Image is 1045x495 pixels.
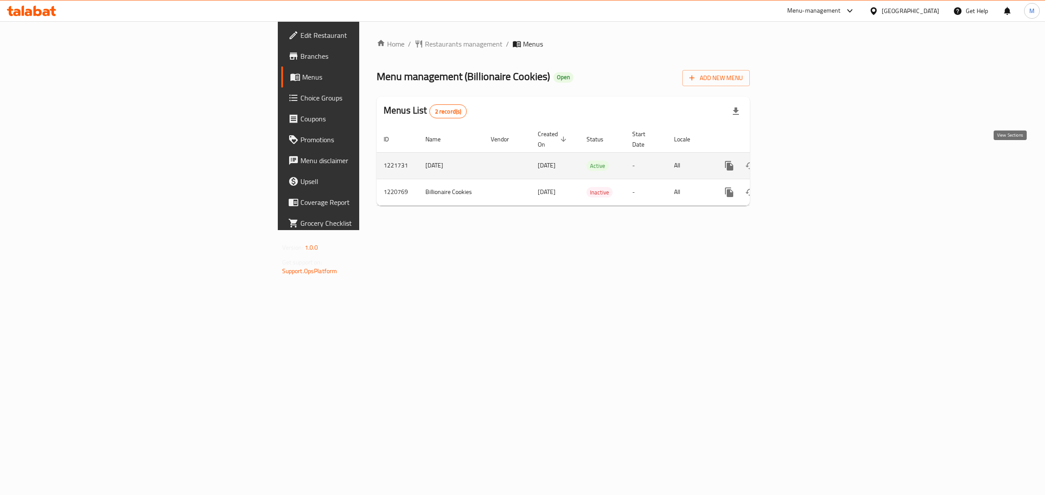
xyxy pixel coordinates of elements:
div: Open [553,72,573,83]
a: Choice Groups [281,87,452,108]
span: Menu management ( Billionaire Cookies ) [377,67,550,86]
td: All [667,179,712,205]
span: M [1029,6,1035,16]
div: Menu-management [787,6,841,16]
span: Get support on: [282,257,322,268]
span: Edit Restaurant [300,30,445,40]
a: Promotions [281,129,452,150]
span: Choice Groups [300,93,445,103]
span: Locale [674,134,701,144]
span: Active [587,161,609,171]
span: Name [425,134,452,144]
span: ID [384,134,400,144]
span: Coupons [300,114,445,124]
div: [GEOGRAPHIC_DATA] [882,6,939,16]
span: Grocery Checklist [300,218,445,228]
span: 2 record(s) [430,107,467,116]
button: more [719,155,740,176]
th: Actions [712,126,809,153]
div: Inactive [587,187,613,197]
span: Created On [538,129,569,150]
a: Upsell [281,171,452,192]
span: Coverage Report [300,197,445,207]
a: Restaurants management [415,39,502,49]
a: Menu disclaimer [281,150,452,171]
td: All [667,152,712,179]
span: Open [553,74,573,81]
a: Menus [281,67,452,87]
a: Branches [281,46,452,67]
span: Promotions [300,134,445,145]
nav: breadcrumb [377,39,750,49]
div: Total records count [429,104,467,118]
span: Status [587,134,615,144]
td: - [625,152,667,179]
span: Menus [302,72,445,82]
span: Restaurants management [425,39,502,49]
div: Export file [725,101,746,122]
h2: Menus List [384,104,467,118]
span: Branches [300,51,445,61]
button: Change Status [740,182,761,203]
a: Coverage Report [281,192,452,213]
span: Vendor [491,134,520,144]
span: Add New Menu [689,73,743,84]
span: [DATE] [538,186,556,197]
td: - [625,179,667,205]
span: 1.0.0 [305,242,318,253]
span: Start Date [632,129,657,150]
a: Grocery Checklist [281,213,452,234]
span: Inactive [587,187,613,197]
span: [DATE] [538,160,556,171]
li: / [506,39,509,49]
a: Coupons [281,108,452,129]
span: Menus [523,39,543,49]
span: Upsell [300,176,445,187]
span: Version: [282,242,303,253]
button: Add New Menu [682,70,750,86]
button: more [719,182,740,203]
a: Support.OpsPlatform [282,265,337,277]
a: Edit Restaurant [281,25,452,46]
span: Menu disclaimer [300,155,445,166]
table: enhanced table [377,126,809,206]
